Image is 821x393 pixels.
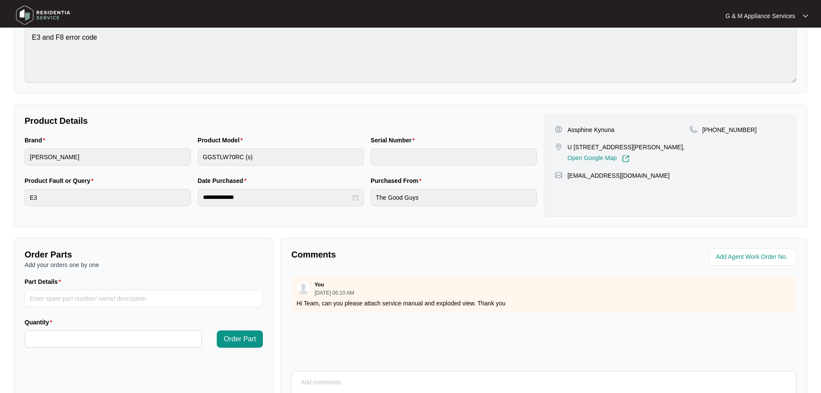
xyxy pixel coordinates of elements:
[371,176,425,185] label: Purchased From
[25,277,65,286] label: Part Details
[224,334,256,344] span: Order Part
[716,252,791,262] input: Add Agent Work Order No.
[315,281,324,288] p: You
[803,14,808,18] img: dropdown arrow
[555,143,562,151] img: map-pin
[198,148,364,166] input: Product Model
[25,290,263,307] input: Part Details
[198,176,250,185] label: Date Purchased
[725,12,795,20] p: G & M Appliance Services
[371,148,537,166] input: Serial Number
[315,290,354,296] p: [DATE] 06:10 AM
[297,299,791,308] p: Hi Team, can you please attach service manual and exploded view. Thank you
[25,261,263,269] p: Add your orders one by one
[555,171,562,179] img: map-pin
[568,126,615,134] p: Assphine Kynuna
[25,248,263,261] p: Order Parts
[568,155,630,163] a: Open Google Map
[198,136,247,145] label: Product Model
[702,126,757,134] p: [PHONE_NUMBER]
[25,136,49,145] label: Brand
[371,136,418,145] label: Serial Number
[568,143,685,151] p: U [STREET_ADDRESS][PERSON_NAME],
[25,331,201,347] input: Quantity
[622,155,630,163] img: Link-External
[297,282,310,295] img: user.svg
[25,25,796,83] textarea: E3 and F8 error code
[25,189,191,206] input: Product Fault or Query
[555,126,562,133] img: user-pin
[25,115,537,127] p: Product Details
[25,176,97,185] label: Product Fault or Query
[371,189,537,206] input: Purchased From
[203,193,351,202] input: Date Purchased
[25,318,56,327] label: Quantity
[690,126,697,133] img: map-pin
[25,148,191,166] input: Brand
[291,248,538,261] p: Comments
[568,171,670,180] p: [EMAIL_ADDRESS][DOMAIN_NAME]
[217,330,263,348] button: Order Part
[13,2,73,28] img: residentia service logo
